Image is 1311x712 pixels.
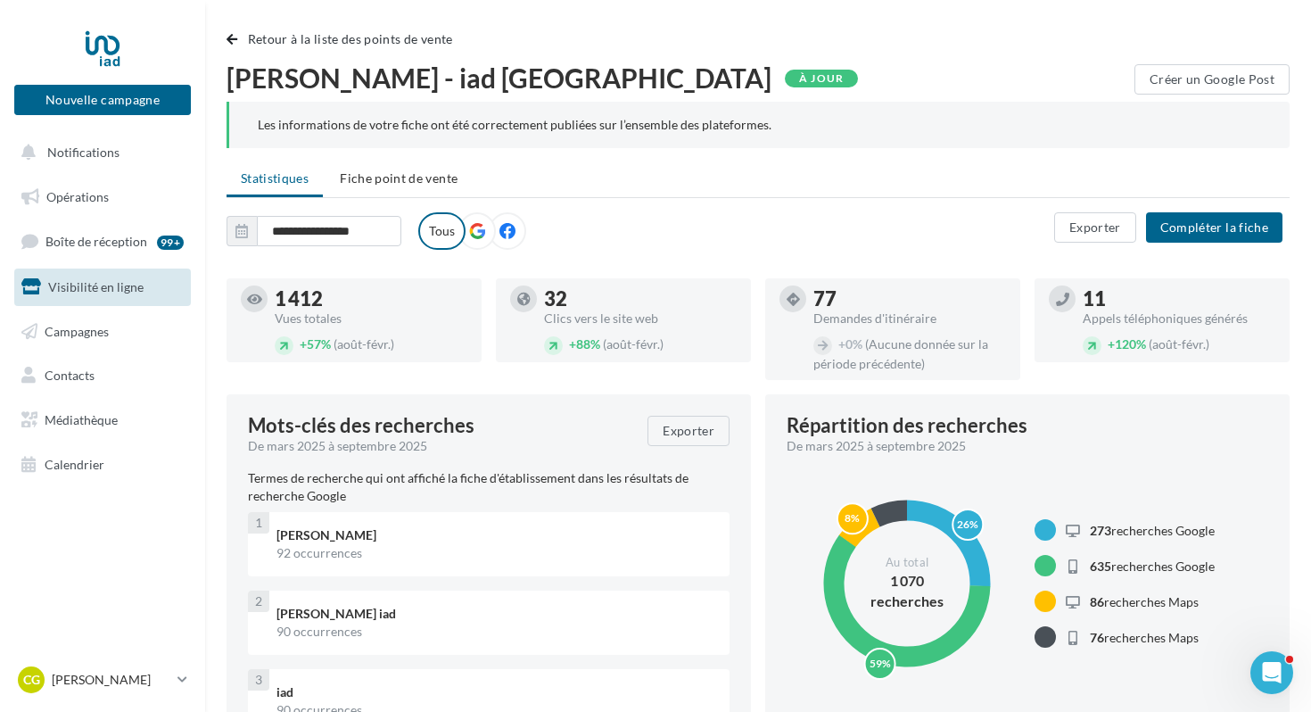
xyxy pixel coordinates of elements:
[11,313,194,351] a: Campagnes
[23,671,40,689] span: CG
[544,289,737,309] div: 32
[45,368,95,383] span: Contacts
[258,116,1261,134] div: Les informations de votre fiche ont été correctement publiées sur l’ensemble des plateformes.
[275,289,467,309] div: 1 412
[45,234,147,249] span: Boîte de réception
[11,269,194,306] a: Visibilité en ligne
[248,512,269,534] div: 1
[787,437,1254,455] div: De mars 2025 à septembre 2025
[48,279,144,294] span: Visibilité en ligne
[248,469,730,505] p: Termes de recherche qui ont affiché la fiche d'établissement dans les résultats de recherche Google
[1134,64,1290,95] button: Créer un Google Post
[1090,523,1111,538] span: 273
[418,212,466,250] label: Tous
[1108,336,1115,352] span: +
[838,336,845,352] span: +
[14,85,191,115] button: Nouvelle campagne
[11,134,187,171] button: Notifications
[227,29,460,50] button: Retour à la liste des points de vente
[334,336,394,352] span: (août-févr.)
[569,336,576,352] span: +
[1090,630,1199,645] span: recherches Maps
[1139,219,1290,234] a: Compléter la fiche
[1090,523,1215,538] span: recherches Google
[276,605,715,623] div: [PERSON_NAME] iad
[46,189,109,204] span: Opérations
[276,544,715,562] div: 92 occurrences
[52,671,170,689] p: [PERSON_NAME]
[1090,630,1104,645] span: 76
[276,683,715,701] div: iad
[248,31,453,46] span: Retour à la liste des points de vente
[300,336,307,352] span: +
[45,412,118,427] span: Médiathèque
[1054,212,1136,243] button: Exporter
[11,446,194,484] a: Calendrier
[248,591,269,612] div: 2
[11,178,194,216] a: Opérations
[569,336,600,352] span: 88%
[813,289,1006,309] div: 77
[227,64,771,91] span: [PERSON_NAME] - iad [GEOGRAPHIC_DATA]
[813,312,1006,325] div: Demandes d'itinéraire
[1090,559,1215,574] span: recherches Google
[785,70,858,87] div: À jour
[1250,651,1293,694] iframe: Intercom live chat
[276,526,715,544] div: [PERSON_NAME]
[157,236,184,250] div: 99+
[1083,312,1275,325] div: Appels téléphoniques générés
[1090,559,1111,574] span: 635
[340,170,458,186] span: Fiche point de vente
[276,623,715,641] div: 90 occurrences
[45,457,104,472] span: Calendrier
[603,336,664,352] span: (août-févr.)
[275,312,467,325] div: Vues totales
[1146,212,1282,243] button: Compléter la fiche
[647,416,730,446] button: Exporter
[47,145,120,160] span: Notifications
[248,669,269,691] div: 3
[11,357,194,394] a: Contacts
[1090,594,1199,609] span: recherches Maps
[11,222,194,261] a: Boîte de réception99+
[11,402,194,439] a: Médiathèque
[1149,336,1209,352] span: (août-févr.)
[838,336,862,352] span: 0%
[248,437,633,455] div: De mars 2025 à septembre 2025
[45,323,109,338] span: Campagnes
[813,336,988,371] span: (Aucune donnée sur la période précédente)
[14,663,191,697] a: CG [PERSON_NAME]
[248,416,474,435] span: Mots-clés des recherches
[1108,336,1146,352] span: 120%
[1083,289,1275,309] div: 11
[300,336,331,352] span: 57%
[544,312,737,325] div: Clics vers le site web
[787,416,1027,435] div: Répartition des recherches
[1090,594,1104,609] span: 86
